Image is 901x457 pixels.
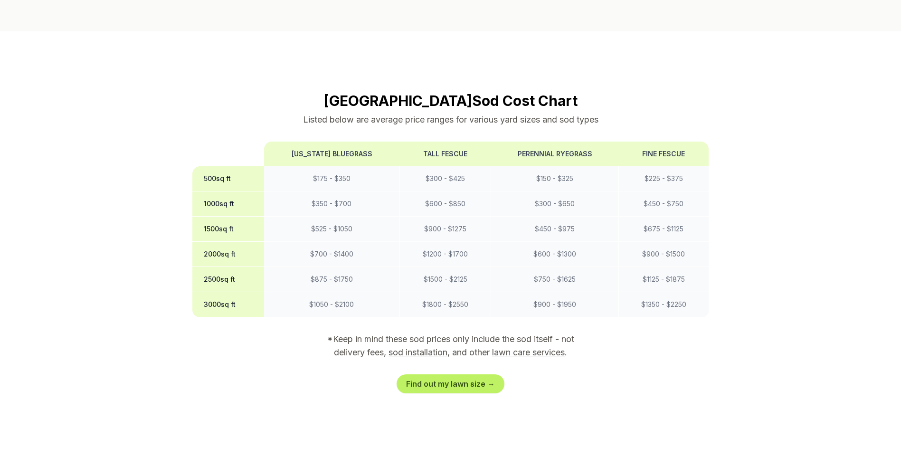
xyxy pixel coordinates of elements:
td: $ 600 - $ 850 [400,191,491,217]
th: 1000 sq ft [192,191,264,217]
th: Tall Fescue [400,142,491,166]
td: $ 300 - $ 425 [400,166,491,191]
a: sod installation [389,347,447,357]
th: 2500 sq ft [192,267,264,292]
a: Find out my lawn size → [397,374,504,393]
td: $ 175 - $ 350 [264,166,400,191]
td: $ 700 - $ 1400 [264,242,400,267]
th: 3000 sq ft [192,292,264,317]
th: 1500 sq ft [192,217,264,242]
td: $ 150 - $ 325 [491,166,619,191]
td: $ 450 - $ 750 [619,191,709,217]
th: 500 sq ft [192,166,264,191]
td: $ 900 - $ 1950 [491,292,619,317]
td: $ 875 - $ 1750 [264,267,400,292]
td: $ 300 - $ 650 [491,191,619,217]
td: $ 525 - $ 1050 [264,217,400,242]
th: 2000 sq ft [192,242,264,267]
td: $ 450 - $ 975 [491,217,619,242]
td: $ 350 - $ 700 [264,191,400,217]
td: $ 900 - $ 1275 [400,217,491,242]
td: $ 600 - $ 1300 [491,242,619,267]
td: $ 1800 - $ 2550 [400,292,491,317]
td: $ 225 - $ 375 [619,166,709,191]
th: Fine Fescue [619,142,709,166]
p: *Keep in mind these sod prices only include the sod itself - not delivery fees, , and other . [314,333,588,359]
td: $ 1125 - $ 1875 [619,267,709,292]
td: $ 1050 - $ 2100 [264,292,400,317]
th: Perennial Ryegrass [491,142,619,166]
td: $ 750 - $ 1625 [491,267,619,292]
td: $ 1200 - $ 1700 [400,242,491,267]
td: $ 1500 - $ 2125 [400,267,491,292]
th: [US_STATE] Bluegrass [264,142,400,166]
a: lawn care services [492,347,565,357]
td: $ 900 - $ 1500 [619,242,709,267]
h2: [GEOGRAPHIC_DATA] Sod Cost Chart [192,92,709,109]
p: Listed below are average price ranges for various yard sizes and sod types [192,113,709,126]
td: $ 675 - $ 1125 [619,217,709,242]
td: $ 1350 - $ 2250 [619,292,709,317]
